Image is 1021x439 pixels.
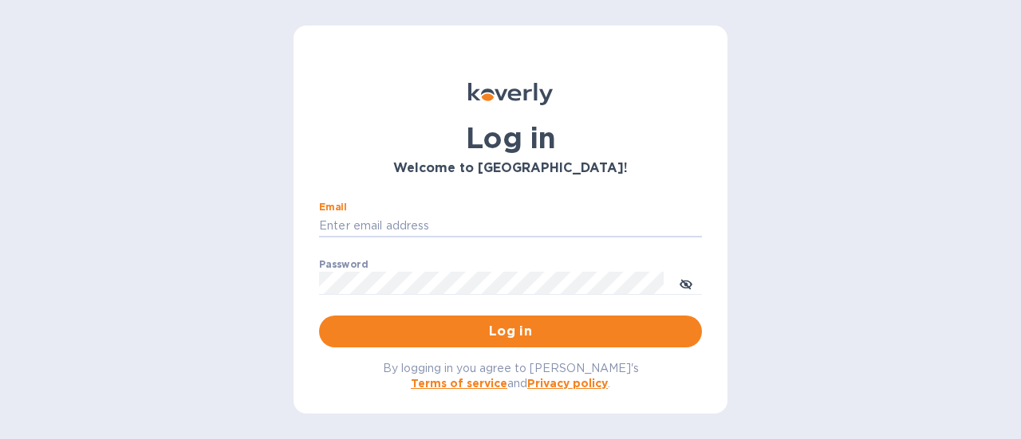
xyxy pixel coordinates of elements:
span: By logging in you agree to [PERSON_NAME]'s and . [383,362,639,390]
input: Enter email address [319,214,702,238]
button: toggle password visibility [670,267,702,299]
label: Password [319,260,368,269]
label: Email [319,202,347,212]
a: Terms of service [411,377,507,390]
img: Koverly [468,83,553,105]
h3: Welcome to [GEOGRAPHIC_DATA]! [319,161,702,176]
h1: Log in [319,121,702,155]
a: Privacy policy [527,377,608,390]
span: Log in [332,322,689,341]
button: Log in [319,316,702,347]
